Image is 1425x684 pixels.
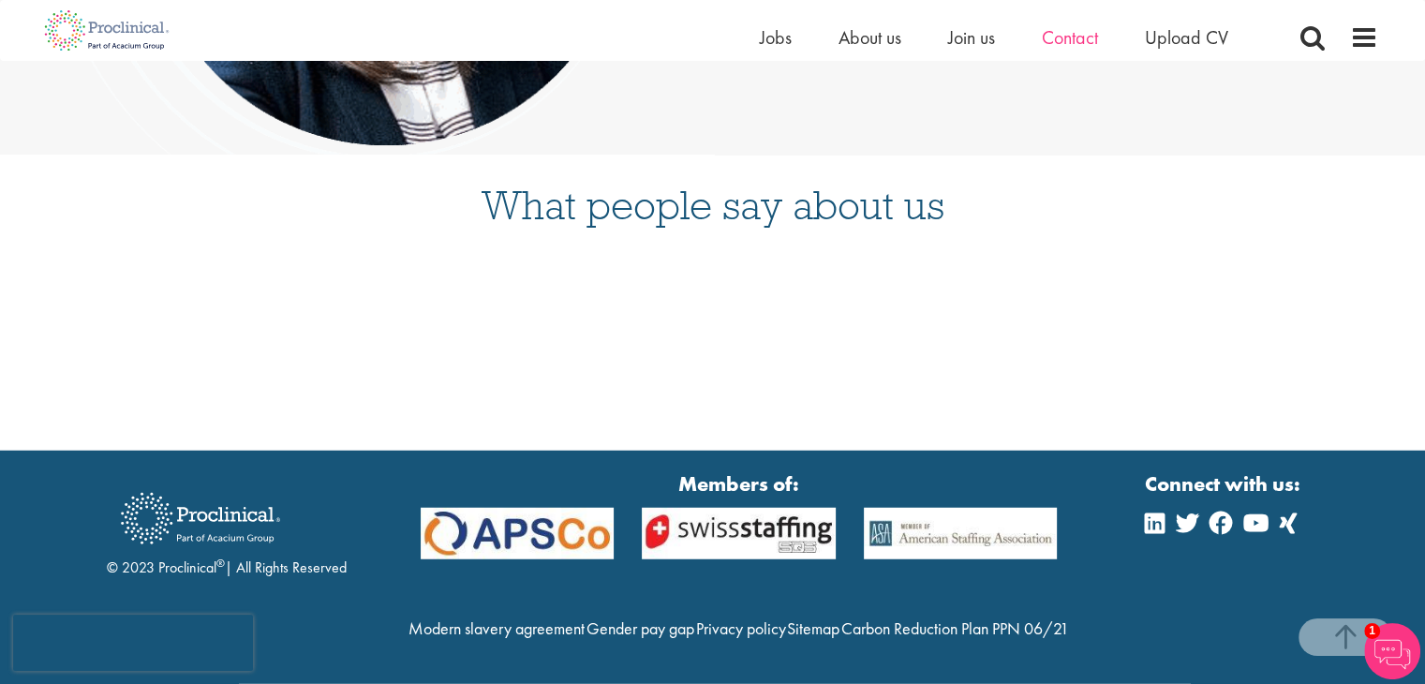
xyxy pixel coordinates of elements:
a: Modern slavery agreement [408,617,585,639]
img: APSCo [850,508,1072,559]
strong: Connect with us: [1145,469,1304,498]
a: About us [839,25,901,50]
a: Privacy policy [695,617,785,639]
sup: ® [216,556,225,571]
img: Proclinical Recruitment [107,480,294,558]
a: Gender pay gap [586,617,694,639]
a: Join us [948,25,995,50]
div: © 2023 Proclinical | All Rights Reserved [107,479,347,579]
iframe: Customer reviews powered by Trustpilot [34,263,1392,394]
strong: Members of: [421,469,1058,498]
a: Contact [1042,25,1098,50]
a: Jobs [760,25,792,50]
span: 1 [1364,623,1380,639]
img: APSCo [628,508,850,559]
img: APSCo [407,508,629,559]
a: Sitemap [787,617,839,639]
iframe: reCAPTCHA [13,615,253,671]
a: Carbon Reduction Plan PPN 06/21 [841,617,1069,639]
img: Chatbot [1364,623,1420,679]
a: Upload CV [1145,25,1228,50]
